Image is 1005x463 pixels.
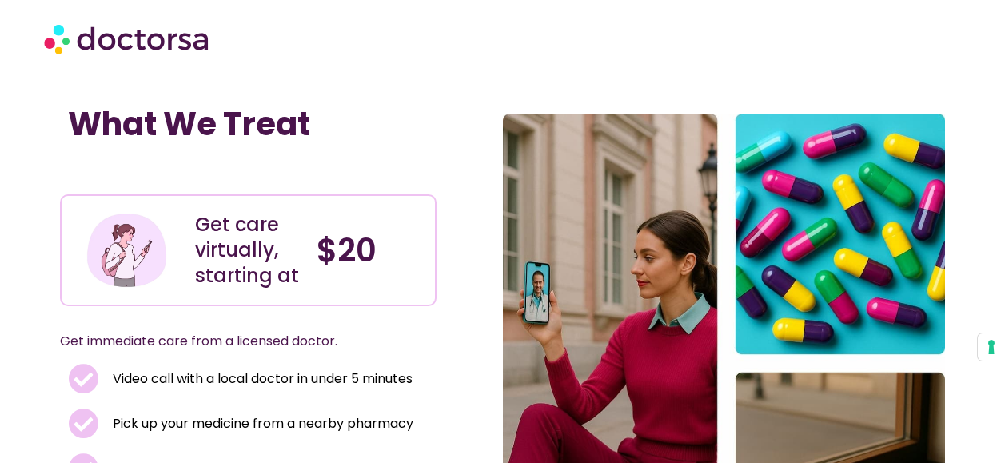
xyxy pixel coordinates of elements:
[60,330,397,353] p: Get immediate care from a licensed doctor.
[68,159,308,178] iframe: Customer reviews powered by Trustpilot
[978,333,1005,361] button: Your consent preferences for tracking technologies
[317,231,422,269] h4: $20
[68,105,428,143] h1: What We Treat
[109,413,413,435] span: Pick up your medicine from a nearby pharmacy
[109,368,413,390] span: Video call with a local doctor in under 5 minutes
[85,208,169,293] img: Illustration depicting a young woman in a casual outfit, engaged with her smartphone. She has a p...
[195,212,301,289] div: Get care virtually, starting at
